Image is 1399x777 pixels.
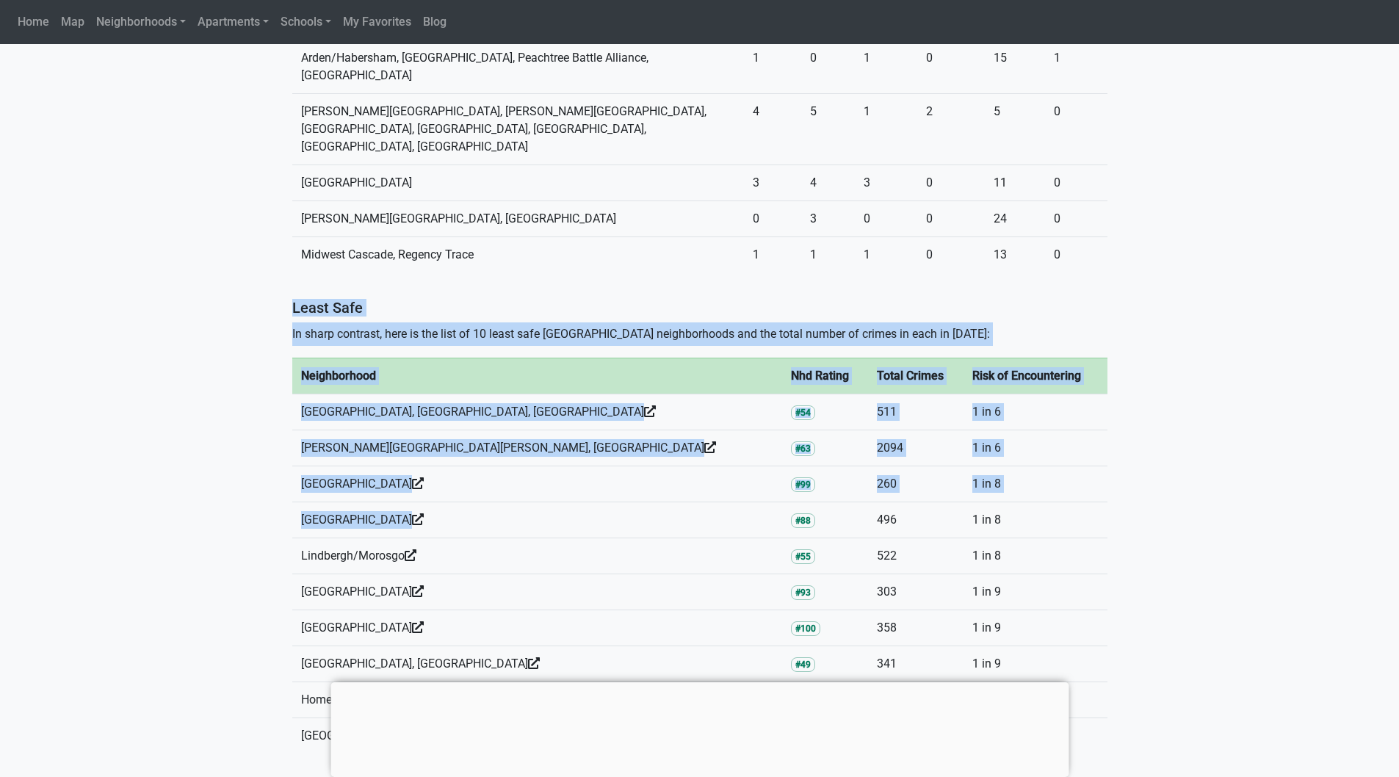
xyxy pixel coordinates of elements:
[917,94,985,165] td: 2
[791,405,815,420] span: #54
[343,15,411,29] span: My Favorites
[801,40,855,94] td: 0
[791,477,815,492] span: #99
[1045,237,1107,273] td: 0
[292,682,783,718] td: Home Park
[90,7,192,37] a: Neighborhoods
[744,201,801,237] td: 0
[292,358,783,394] th: Neighborhood
[917,40,985,94] td: 0
[868,610,964,646] td: 358
[964,502,1107,538] td: 1 in 8
[964,394,1107,430] td: 1 in 6
[292,646,783,682] td: [GEOGRAPHIC_DATA], [GEOGRAPHIC_DATA]
[417,7,452,37] a: Blog
[292,165,745,201] td: [GEOGRAPHIC_DATA]
[917,201,985,237] td: 0
[292,299,1107,317] h5: Least Safe
[985,237,1045,273] td: 13
[281,15,322,29] span: Schools
[292,237,745,273] td: Midwest Cascade, Regency Trace
[791,657,815,672] span: #49
[985,201,1045,237] td: 24
[330,682,1069,773] iframe: Advertisement
[782,358,868,394] th: Nhd Rating
[292,94,745,165] td: [PERSON_NAME][GEOGRAPHIC_DATA], [PERSON_NAME][GEOGRAPHIC_DATA], [GEOGRAPHIC_DATA], [GEOGRAPHIC_DA...
[801,201,855,237] td: 3
[1045,165,1107,201] td: 0
[964,466,1107,502] td: 1 in 8
[292,718,783,754] td: [GEOGRAPHIC_DATA]
[855,201,917,237] td: 0
[791,621,820,636] span: #100
[868,502,964,538] td: 496
[1045,94,1107,165] td: 0
[61,15,84,29] span: Map
[12,7,55,37] a: Home
[868,466,964,502] td: 260
[868,394,964,430] td: 511
[868,430,964,466] td: 2094
[791,549,815,564] span: #55
[292,40,745,94] td: Arden/Habersham, [GEOGRAPHIC_DATA], Peachtree Battle Alliance, [GEOGRAPHIC_DATA]
[292,538,783,574] td: Lindbergh/Morosgo
[985,165,1045,201] td: 11
[198,15,260,29] span: Apartments
[423,15,447,29] span: Blog
[985,40,1045,94] td: 15
[917,165,985,201] td: 0
[855,237,917,273] td: 1
[1045,201,1107,237] td: 0
[292,574,783,610] td: [GEOGRAPHIC_DATA]
[964,574,1107,610] td: 1 in 9
[985,94,1045,165] td: 5
[791,585,815,600] span: #93
[744,40,801,94] td: 1
[18,15,49,29] span: Home
[791,441,815,456] span: #63
[292,502,783,538] td: [GEOGRAPHIC_DATA]
[868,538,964,574] td: 522
[964,430,1107,466] td: 1 in 6
[292,322,1107,346] p: In sharp contrast, here is the list of 10 least safe [GEOGRAPHIC_DATA] neighborhoods and the tota...
[791,513,815,528] span: #88
[855,94,917,165] td: 1
[964,538,1107,574] td: 1 in 8
[292,610,783,646] td: [GEOGRAPHIC_DATA]
[868,358,964,394] th: Total Crimes
[55,7,90,37] a: Map
[868,646,964,682] td: 341
[855,40,917,94] td: 1
[275,7,337,37] a: Schools
[964,610,1107,646] td: 1 in 9
[96,15,177,29] span: Neighborhoods
[292,430,783,466] td: [PERSON_NAME][GEOGRAPHIC_DATA][PERSON_NAME], [GEOGRAPHIC_DATA]
[744,94,801,165] td: 4
[744,165,801,201] td: 3
[964,646,1107,682] td: 1 in 9
[292,394,783,430] td: [GEOGRAPHIC_DATA], [GEOGRAPHIC_DATA], [GEOGRAPHIC_DATA]
[855,165,917,201] td: 3
[801,237,855,273] td: 1
[292,466,783,502] td: [GEOGRAPHIC_DATA]
[192,7,275,37] a: Apartments
[1045,40,1107,94] td: 1
[292,201,745,237] td: [PERSON_NAME][GEOGRAPHIC_DATA], [GEOGRAPHIC_DATA]
[917,237,985,273] td: 0
[964,358,1107,394] th: Risk of Encountering
[337,7,417,37] a: My Favorites
[801,94,855,165] td: 5
[744,237,801,273] td: 1
[801,165,855,201] td: 4
[868,574,964,610] td: 303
